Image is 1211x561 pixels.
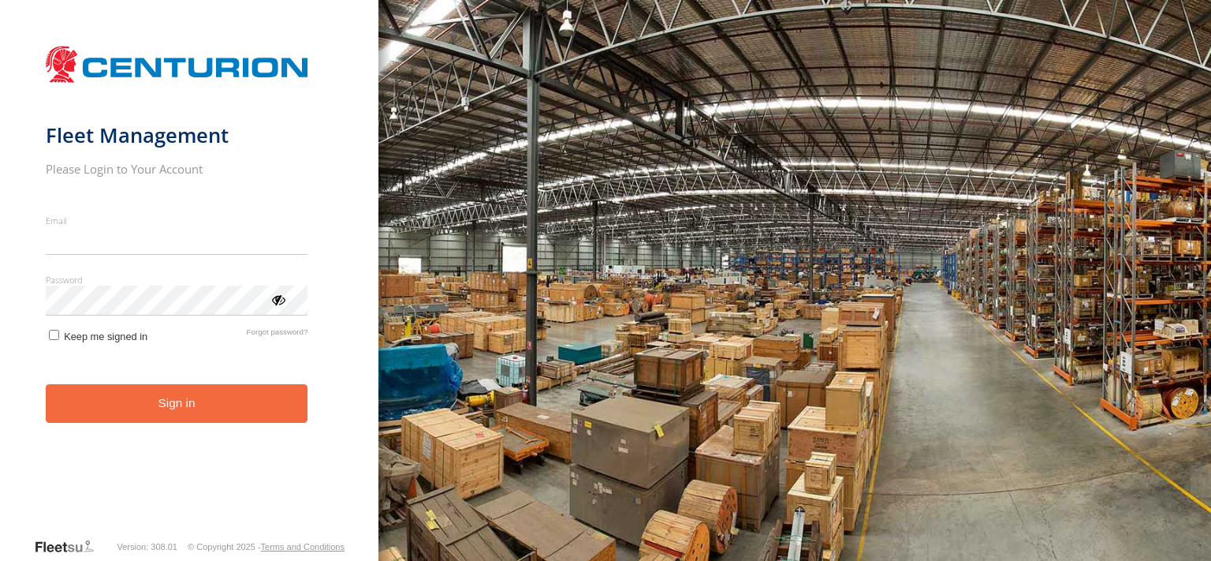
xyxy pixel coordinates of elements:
a: Visit our Website [34,539,106,555]
form: main [46,38,333,537]
div: ViewPassword [270,291,285,307]
span: Keep me signed in [64,331,147,342]
input: Keep me signed in [49,330,59,340]
img: Centurion Transport [46,44,308,84]
div: Version: 308.01 [117,542,177,552]
a: Forgot password? [247,327,308,342]
h1: Fleet Management [46,122,308,148]
h2: Please Login to Your Account [46,161,308,177]
div: © Copyright 2025 - [188,542,345,552]
label: Email [46,215,308,226]
button: Sign in [46,384,308,423]
label: Password [46,274,308,286]
a: Terms and Conditions [261,542,345,552]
